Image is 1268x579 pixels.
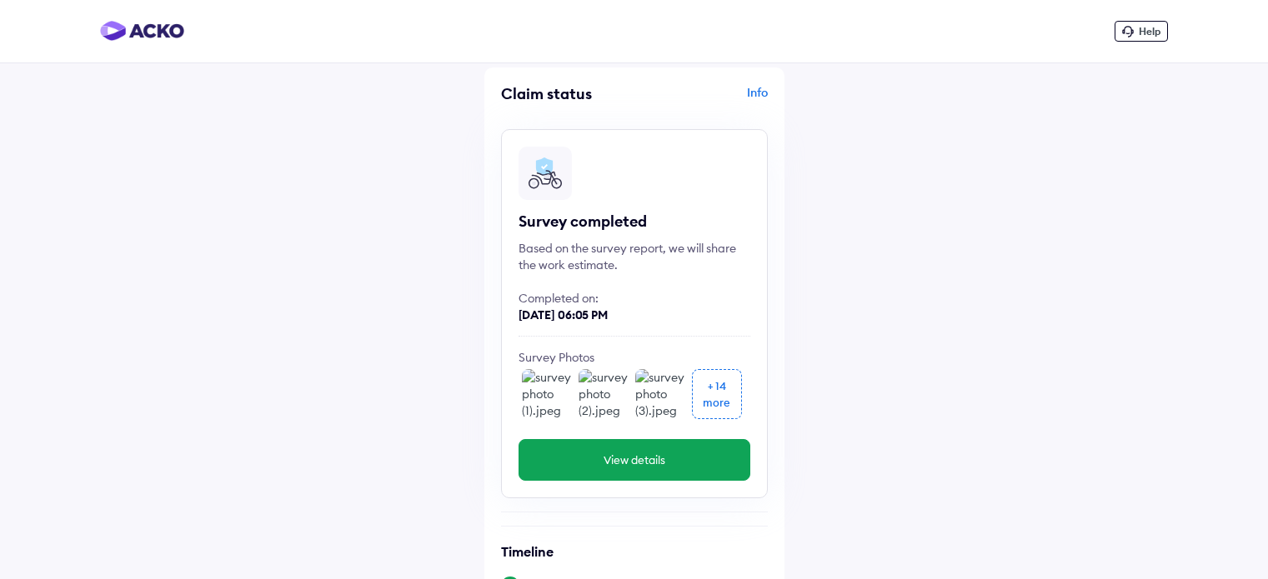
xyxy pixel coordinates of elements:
[519,349,750,366] div: Survey Photos
[519,290,750,307] div: Completed on:
[519,439,750,481] button: View details
[501,84,630,103] div: Claim status
[708,377,726,394] div: + 14
[522,369,572,419] img: survey photo (1).jpeg
[639,84,768,116] div: Info
[635,369,685,419] img: survey photo (3).jpeg
[579,369,629,419] img: survey photo (2).jpeg
[519,240,750,273] div: Based on the survey report, we will share the work estimate.
[501,543,768,560] h6: Timeline
[100,21,184,41] img: horizontal-gradient.png
[519,212,750,232] div: Survey completed
[703,394,730,411] div: more
[1139,25,1160,37] span: Help
[519,307,750,323] div: [DATE] 06:05 PM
